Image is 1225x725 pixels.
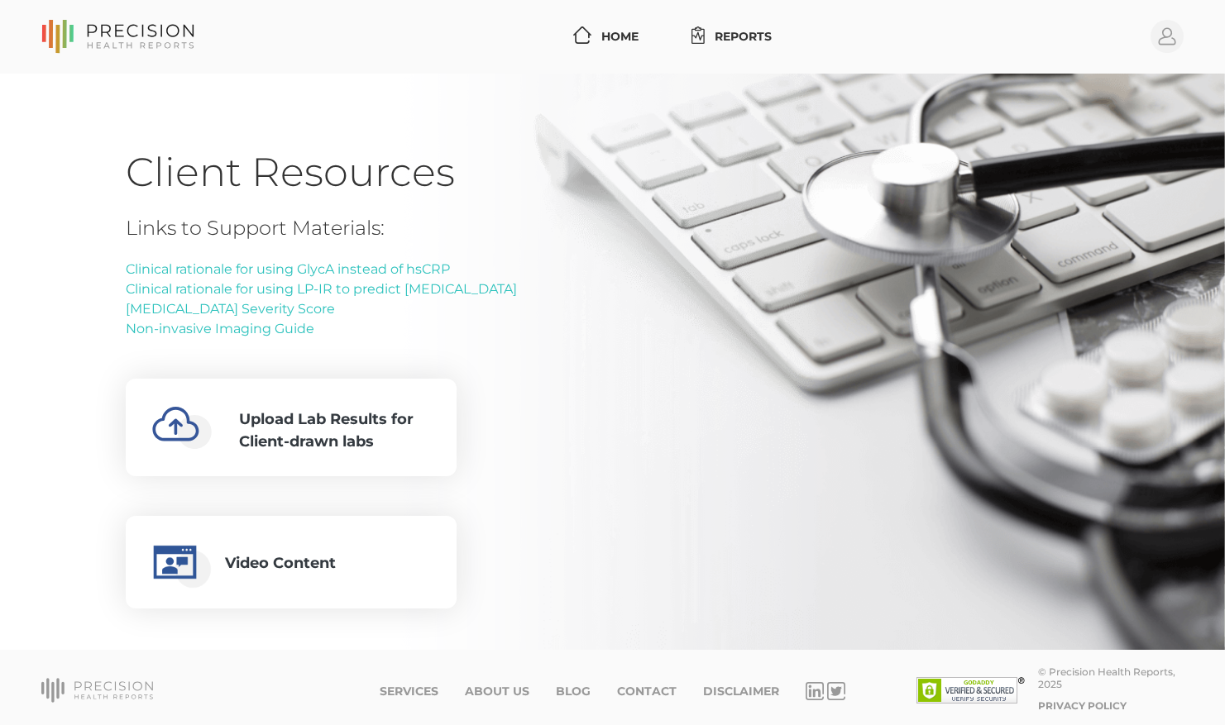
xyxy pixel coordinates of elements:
[556,684,591,699] a: Blog
[567,21,645,52] a: Home
[685,21,778,52] a: Reports
[465,684,529,699] a: About Us
[148,536,212,589] img: educational-video.0c644723.png
[1038,665,1184,690] div: © Precision Health Reports, 2025
[380,684,438,699] a: Services
[126,321,314,336] a: Non-invasive Imaging Guide
[126,281,517,297] a: Clinical rationale for using LP-IR to predict [MEDICAL_DATA]
[239,408,430,453] div: Upload Lab Results for Client-drawn labs
[916,677,1025,704] img: SSL site seal - click to verify
[126,217,517,241] h4: Links to Support Materials:
[1038,699,1127,712] a: Privacy Policy
[703,684,779,699] a: Disclaimer
[126,261,450,277] a: Clinical rationale for using GlycA instead of hsCRP
[617,684,677,699] a: Contact
[225,552,336,579] div: Video Content
[126,148,1099,197] h1: Client Resources
[126,301,335,317] a: [MEDICAL_DATA] Severity Score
